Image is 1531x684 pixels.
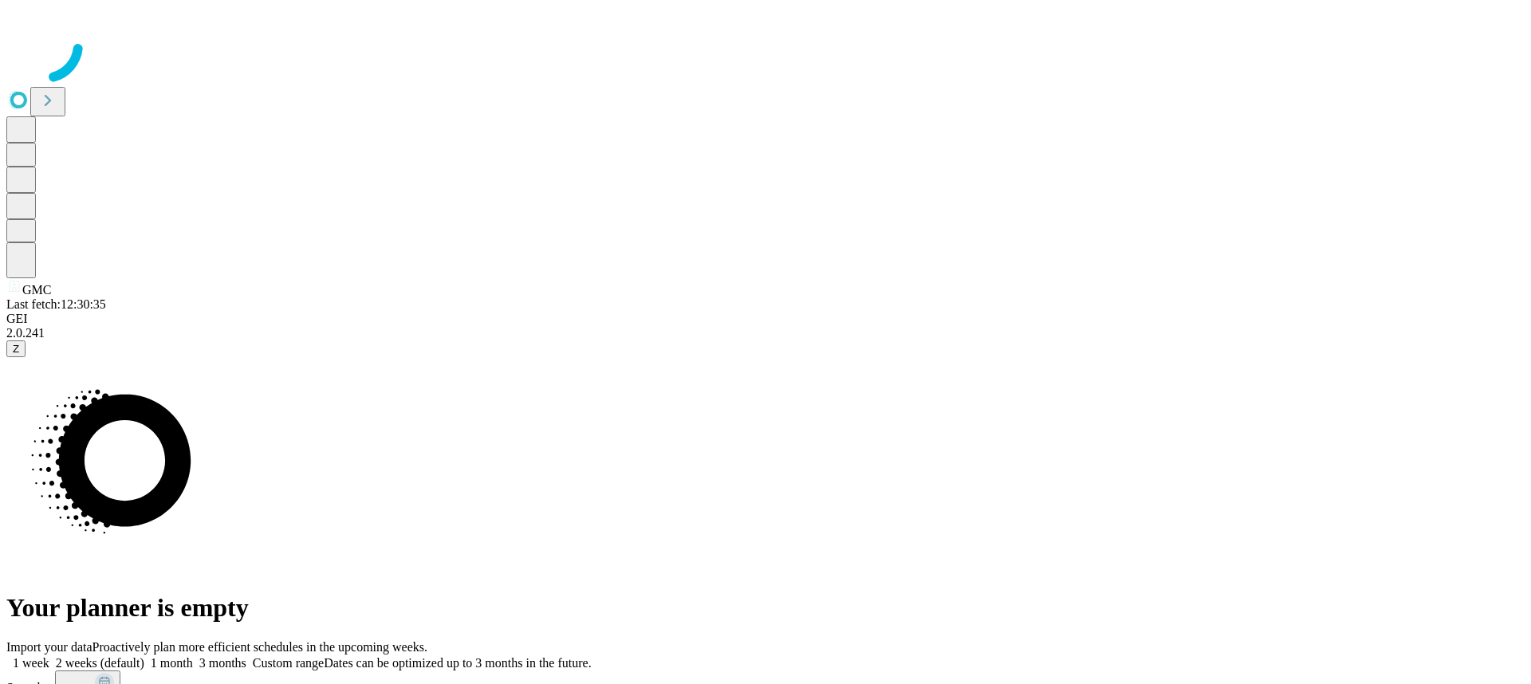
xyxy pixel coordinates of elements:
span: 1 week [13,656,49,670]
span: GMC [22,283,51,297]
span: 3 months [199,656,246,670]
div: GEI [6,312,1525,326]
span: Custom range [253,656,324,670]
span: Dates can be optimized up to 3 months in the future. [324,656,591,670]
span: Import your data [6,640,92,654]
span: Proactively plan more efficient schedules in the upcoming weeks. [92,640,427,654]
span: Z [13,343,19,355]
div: 2.0.241 [6,326,1525,340]
span: 1 month [151,656,193,670]
span: Last fetch: 12:30:35 [6,297,106,311]
span: 2 weeks (default) [56,656,144,670]
button: Z [6,340,26,357]
h1: Your planner is empty [6,593,1525,623]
